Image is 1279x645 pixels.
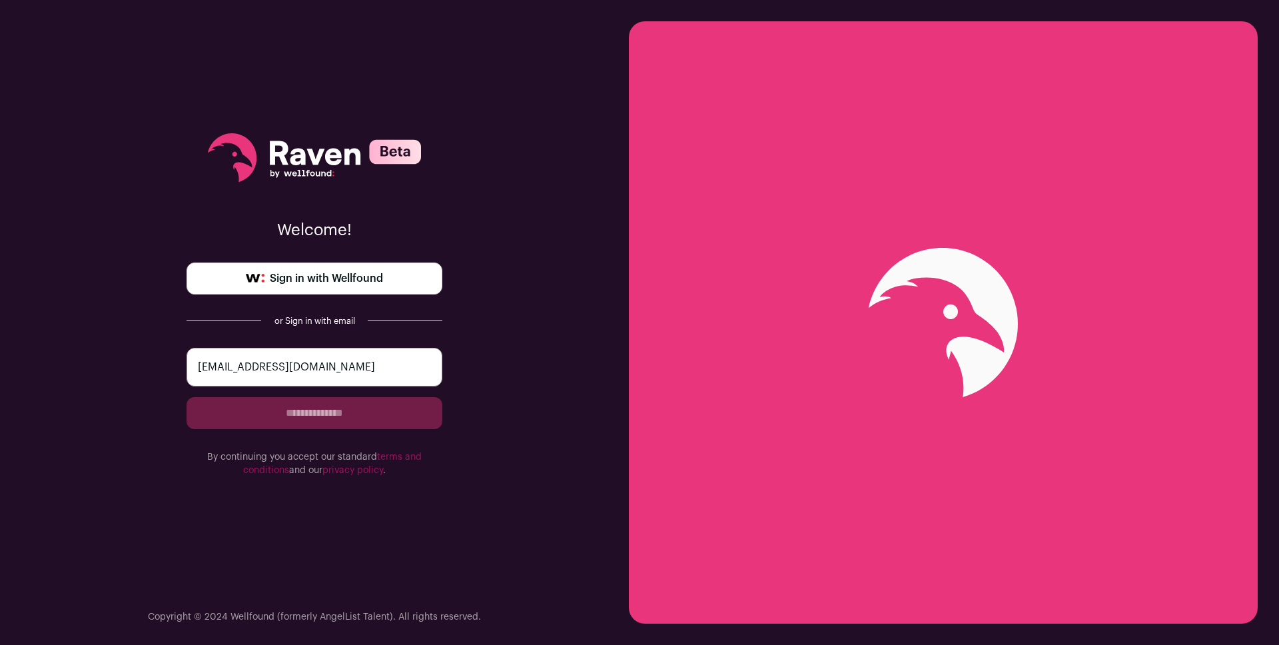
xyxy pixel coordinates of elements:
span: Sign in with Wellfound [270,271,383,287]
p: Welcome! [187,220,442,241]
a: terms and conditions [243,452,422,475]
a: privacy policy [322,466,383,475]
input: email@example.com [187,348,442,386]
p: By continuing you accept our standard and our . [187,450,442,477]
p: Copyright © 2024 Wellfound (formerly AngelList Talent). All rights reserved. [148,610,481,624]
div: or Sign in with email [272,316,357,326]
a: Sign in with Wellfound [187,263,442,295]
img: wellfound-symbol-flush-black-fb3c872781a75f747ccb3a119075da62bfe97bd399995f84a933054e44a575c4.png [246,274,264,283]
